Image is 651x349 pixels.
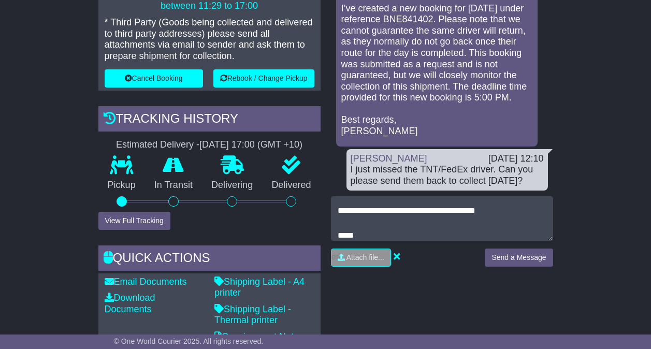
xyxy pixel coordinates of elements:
[199,139,302,151] div: [DATE] 17:00 (GMT +10)
[98,180,145,191] p: Pickup
[202,180,262,191] p: Delivering
[145,180,202,191] p: In Transit
[488,153,544,165] div: [DATE] 12:10
[485,249,553,267] button: Send a Message
[98,106,321,134] div: Tracking history
[114,337,264,345] span: © One World Courier 2025. All rights reserved.
[213,69,314,88] button: Rebook / Change Pickup
[98,245,321,273] div: Quick Actions
[105,277,187,287] a: Email Documents
[262,180,320,191] p: Delivered
[98,212,170,230] button: View Full Tracking
[351,153,427,164] a: [PERSON_NAME]
[214,304,291,326] a: Shipping Label - Thermal printer
[351,164,544,186] div: I just missed the TNT/FedEx driver. Can you please send them back to collect [DATE]?
[214,277,305,298] a: Shipping Label - A4 printer
[105,69,203,88] button: Cancel Booking
[98,139,321,151] div: Estimated Delivery -
[214,331,299,342] a: Consignment Note
[105,293,155,314] a: Download Documents
[105,17,314,62] p: * Third Party (Goods being collected and delivered to third party addresses) please send all atta...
